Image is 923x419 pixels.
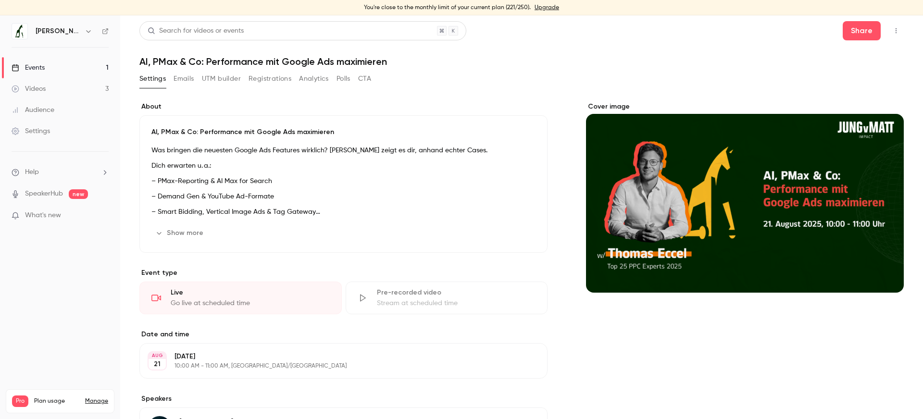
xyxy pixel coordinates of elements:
p: Was bringen die neuesten Google Ads Features wirklich? [PERSON_NAME] zeigt es dir, anhand echter ... [151,145,536,156]
button: Show more [151,225,209,241]
a: SpeakerHub [25,189,63,199]
button: Share [843,21,881,40]
button: UTM builder [202,71,241,86]
p: 21 [154,359,161,369]
p: – Smart Bidding, Vertical Image Ads & Tag Gateway [151,206,536,218]
div: Audience [12,105,54,115]
p: 10:00 AM - 11:00 AM, [GEOGRAPHIC_DATA]/[GEOGRAPHIC_DATA] [175,362,497,370]
span: Pro [12,395,28,407]
section: Cover image [586,102,904,293]
span: new [69,189,88,199]
label: About [139,102,548,111]
div: Settings [12,126,50,136]
div: AUG [149,352,166,359]
p: – PMax-Reporting & AI Max for Search [151,175,536,187]
p: [DATE] [175,352,497,361]
span: Plan usage [34,397,79,405]
div: Pre-recorded videoStream at scheduled time [346,282,548,314]
div: LiveGo live at scheduled time [139,282,342,314]
button: CTA [358,71,371,86]
span: Help [25,167,39,177]
iframe: Noticeable Trigger [97,211,109,220]
button: Registrations [249,71,291,86]
p: – Demand Gen & YouTube Ad-Formate [151,191,536,202]
button: Emails [174,71,194,86]
label: Date and time [139,330,548,339]
label: Cover image [586,102,904,111]
span: What's new [25,210,61,221]
h1: AI, PMax & Co: Performance mit Google Ads maximieren [139,56,904,67]
div: Events [12,63,45,73]
a: Upgrade [535,4,559,12]
div: Go live at scheduled time [171,298,330,308]
p: Event type [139,268,548,278]
h6: [PERSON_NAME] [36,26,81,36]
div: Stream at scheduled time [377,298,536,308]
div: Pre-recorded video [377,288,536,297]
div: Live [171,288,330,297]
button: Polls [337,71,350,86]
label: Speakers [139,394,548,404]
p: Dich erwarten u. a.: [151,160,536,172]
button: Settings [139,71,166,86]
div: Videos [12,84,46,94]
li: help-dropdown-opener [12,167,109,177]
a: Manage [85,397,108,405]
p: AI, PMax & Co: Performance mit Google Ads maximieren [151,127,536,137]
div: Search for videos or events [148,26,244,36]
img: Jung von Matt IMPACT [12,24,27,39]
button: Analytics [299,71,329,86]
